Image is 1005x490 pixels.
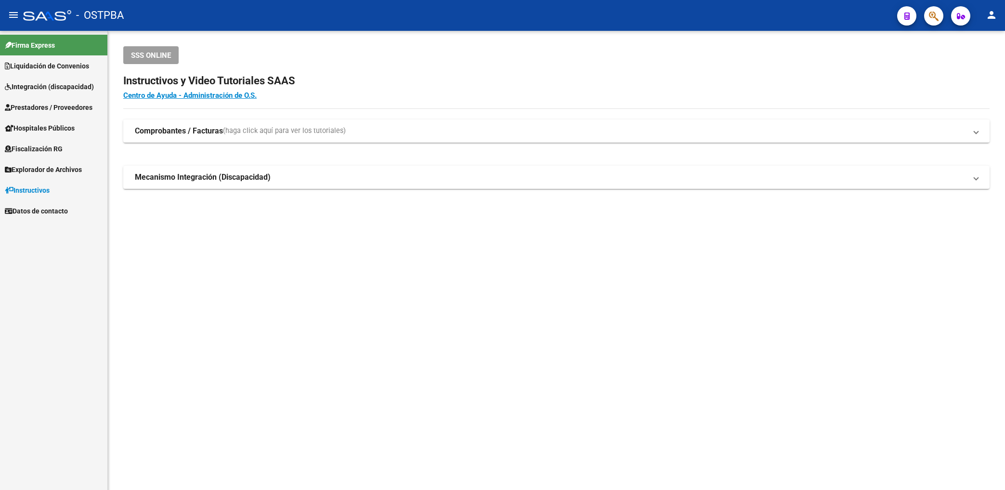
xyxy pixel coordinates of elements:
[76,5,124,26] span: - OSTPBA
[135,172,271,183] strong: Mecanismo Integración (Discapacidad)
[5,123,75,133] span: Hospitales Públicos
[131,51,171,60] span: SSS ONLINE
[123,119,990,143] mat-expansion-panel-header: Comprobantes / Facturas(haga click aquí para ver los tutoriales)
[986,9,997,21] mat-icon: person
[5,40,55,51] span: Firma Express
[5,185,50,196] span: Instructivos
[5,61,89,71] span: Liquidación de Convenios
[5,206,68,216] span: Datos de contacto
[123,46,179,64] button: SSS ONLINE
[5,164,82,175] span: Explorador de Archivos
[123,72,990,90] h2: Instructivos y Video Tutoriales SAAS
[8,9,19,21] mat-icon: menu
[123,91,257,100] a: Centro de Ayuda - Administración de O.S.
[223,126,346,136] span: (haga click aquí para ver los tutoriales)
[5,102,92,113] span: Prestadores / Proveedores
[972,457,995,480] iframe: Intercom live chat
[135,126,223,136] strong: Comprobantes / Facturas
[123,166,990,189] mat-expansion-panel-header: Mecanismo Integración (Discapacidad)
[5,144,63,154] span: Fiscalización RG
[5,81,94,92] span: Integración (discapacidad)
